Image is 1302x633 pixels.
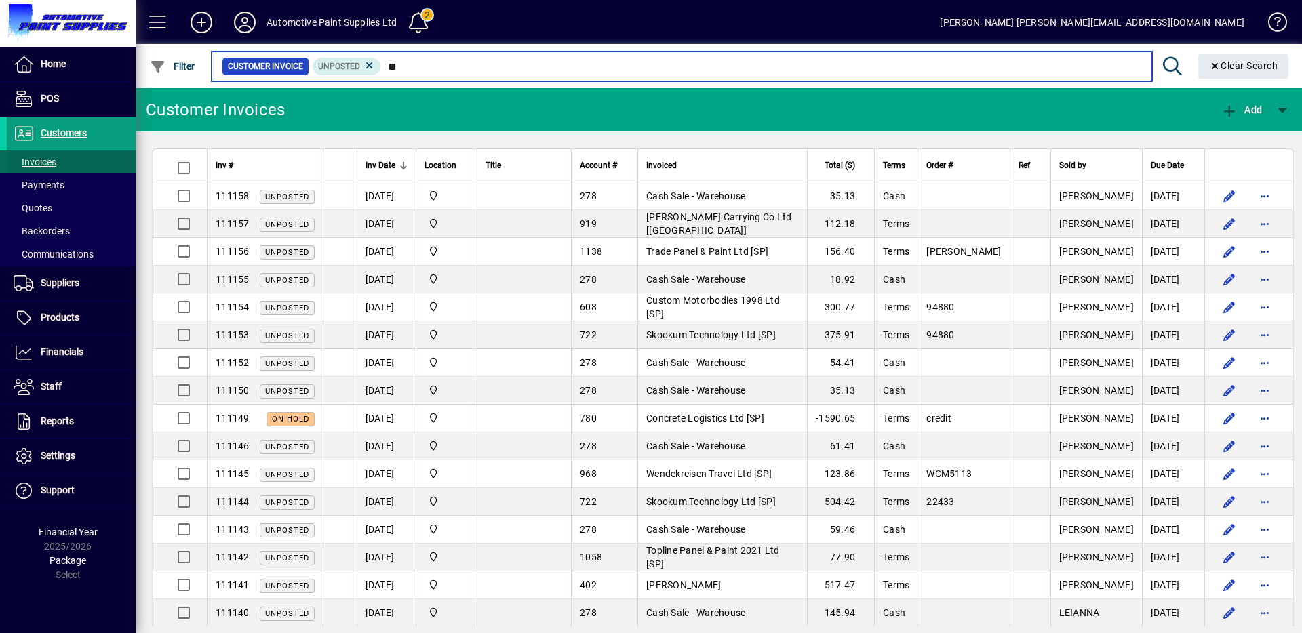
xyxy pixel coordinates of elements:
[357,405,416,432] td: [DATE]
[646,385,745,396] span: Cash Sale - Warehouse
[265,470,309,479] span: Unposted
[580,218,597,229] span: 919
[1254,213,1276,234] button: More options
[926,158,953,173] span: Order #
[1059,413,1134,424] span: [PERSON_NAME]
[1059,246,1134,257] span: [PERSON_NAME]
[807,460,874,488] td: 123.86
[1221,104,1262,115] span: Add
[425,158,456,173] span: Location
[425,605,469,620] span: Automotive Paint Supplies Ltd
[883,579,909,590] span: Terms
[357,238,416,266] td: [DATE]
[216,218,250,229] span: 111157
[223,10,267,35] button: Profile
[580,274,597,285] span: 278
[580,607,597,618] span: 278
[646,545,780,569] span: Topline Panel & Paint 2021 Ltd [SP]
[807,182,874,210] td: 35.13
[41,312,79,323] span: Products
[1219,352,1240,373] button: Edit
[216,468,250,479] span: 111145
[7,266,136,300] a: Suppliers
[1151,158,1184,173] span: Due Date
[265,248,309,257] span: Unposted
[14,203,52,213] span: Quotes
[580,579,597,590] span: 402
[816,158,867,173] div: Total ($)
[39,527,98,537] span: Financial Year
[1142,266,1204,293] td: [DATE]
[1254,324,1276,346] button: More options
[265,554,309,563] span: Unposted
[1219,463,1240,485] button: Edit
[7,47,136,81] a: Home
[1219,602,1240,624] button: Edit
[228,60,303,73] span: Customer Invoice
[318,62,360,71] span: Unposted
[7,405,136,438] a: Reports
[926,496,954,507] span: 22433
[357,460,416,488] td: [DATE]
[1151,158,1196,173] div: Due Date
[807,377,874,405] td: 35.13
[807,571,874,599] td: 517.47
[1142,321,1204,349] td: [DATE]
[646,607,745,618] span: Cash Sale - Warehouse
[357,599,416,627] td: [DATE]
[646,357,745,368] span: Cash Sale - Warehouse
[216,413,250,424] span: 111149
[1219,546,1240,568] button: Edit
[265,387,309,396] span: Unposted
[366,158,408,173] div: Inv Date
[1254,435,1276,457] button: More options
[41,415,74,426] span: Reports
[1219,491,1240,512] button: Edit
[357,182,416,210] td: [DATE]
[1059,274,1134,285] span: [PERSON_NAME]
[486,158,501,173] span: Title
[1059,385,1134,396] span: [PERSON_NAME]
[807,432,874,460] td: 61.41
[580,524,597,535] span: 278
[357,544,416,571] td: [DATE]
[580,158,617,173] span: Account #
[41,450,75,461] span: Settings
[883,524,905,535] span: Cash
[425,411,469,426] span: Automotive Paint Supplies Ltd
[1258,3,1285,47] a: Knowledge Base
[265,192,309,201] span: Unposted
[646,329,776,340] span: Skookum Technology Ltd [SP]
[1142,488,1204,516] td: [DATE]
[926,329,954,340] span: 94880
[1059,302,1134,312] span: [PERSON_NAME]
[41,277,79,288] span: Suppliers
[883,218,909,229] span: Terms
[265,220,309,229] span: Unposted
[357,488,416,516] td: [DATE]
[1254,296,1276,318] button: More options
[807,238,874,266] td: 156.40
[1254,268,1276,290] button: More options
[41,346,83,357] span: Financials
[940,12,1244,33] div: [PERSON_NAME] [PERSON_NAME][EMAIL_ADDRESS][DOMAIN_NAME]
[807,544,874,571] td: 77.90
[580,441,597,451] span: 278
[580,158,629,173] div: Account #
[7,82,136,116] a: POS
[357,210,416,238] td: [DATE]
[265,276,309,285] span: Unposted
[216,357,250,368] span: 111152
[180,10,223,35] button: Add
[7,474,136,508] a: Support
[1254,380,1276,401] button: More options
[1142,238,1204,266] td: [DATE]
[7,150,136,173] a: Invoices
[646,190,745,201] span: Cash Sale - Warehouse
[580,413,597,424] span: 780
[1219,185,1240,207] button: Edit
[1142,599,1204,627] td: [DATE]
[807,349,874,377] td: 54.41
[1219,268,1240,290] button: Edit
[646,524,745,535] span: Cash Sale - Warehouse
